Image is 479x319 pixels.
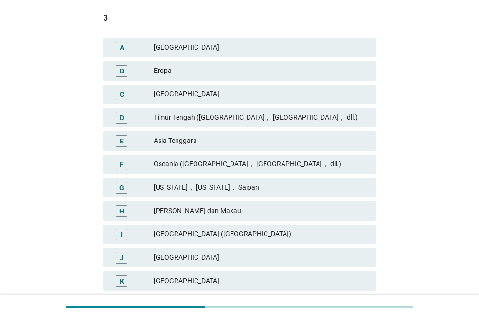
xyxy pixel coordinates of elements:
div: G [119,182,124,193]
div: 3 [103,11,376,24]
div: C [120,89,124,99]
div: [PERSON_NAME] dan Makau [154,205,368,217]
div: D [120,112,124,123]
div: [GEOGRAPHIC_DATA] ([GEOGRAPHIC_DATA]) [154,229,368,240]
div: [GEOGRAPHIC_DATA] [154,252,368,264]
div: I [121,229,123,239]
div: Timur Tengah ([GEOGRAPHIC_DATA]， [GEOGRAPHIC_DATA]， dll.) [154,112,368,124]
div: [US_STATE]， [US_STATE]， Saipan [154,182,368,194]
div: [GEOGRAPHIC_DATA] [154,275,368,287]
div: K [120,276,124,286]
div: [GEOGRAPHIC_DATA] [154,42,368,53]
div: Oseania ([GEOGRAPHIC_DATA]， [GEOGRAPHIC_DATA]， dll.) [154,159,368,170]
div: E [120,136,124,146]
div: F [120,159,124,169]
div: Eropa [154,65,368,77]
div: B [120,66,124,76]
div: J [120,252,124,263]
div: [GEOGRAPHIC_DATA] [154,89,368,100]
div: H [119,206,124,216]
div: A [120,42,124,53]
div: Asia Tenggara [154,135,368,147]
